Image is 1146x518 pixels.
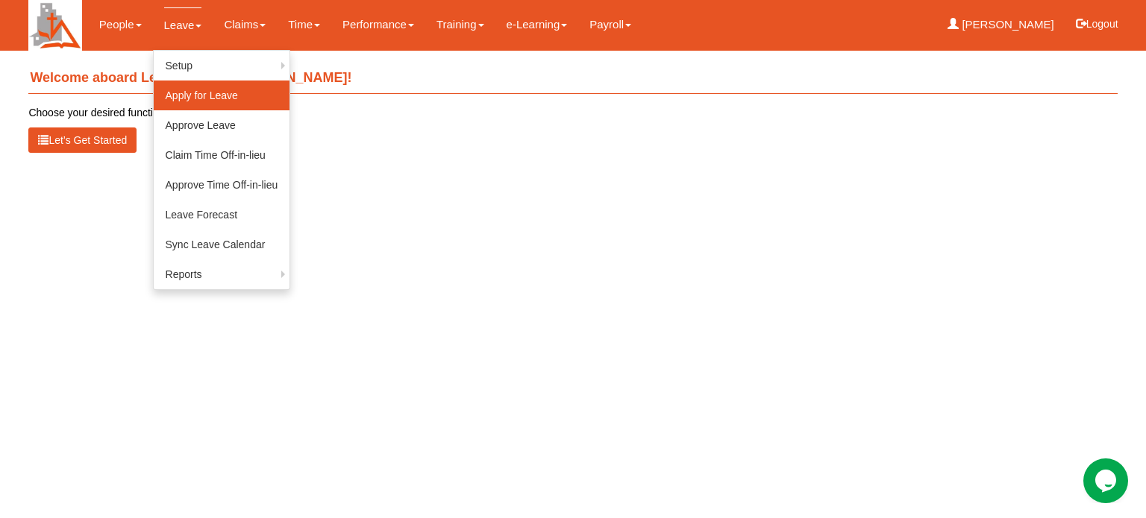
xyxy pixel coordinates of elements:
a: e-Learning [507,7,568,42]
button: Let’s Get Started [28,127,137,153]
a: Reports [154,259,290,289]
button: Logout [1065,6,1129,42]
a: Payroll [589,7,631,42]
iframe: chat widget [1083,458,1131,503]
a: Sync Leave Calendar [154,230,290,259]
img: H+Cupd5uQsr4AAAAAElFTkSuQmCC [28,1,81,51]
a: Leave [164,7,202,42]
a: People [99,7,142,42]
a: Performance [342,7,414,42]
a: Approve Time Off-in-lieu [154,170,290,200]
p: Choose your desired function from the menu above. [28,105,1117,120]
a: Approve Leave [154,110,290,140]
a: Training [436,7,484,42]
a: Setup [154,51,290,80]
a: Claims [224,7,266,42]
a: [PERSON_NAME] [948,7,1054,42]
a: Leave Forecast [154,200,290,230]
h4: Welcome aboard Learn Anchor, [PERSON_NAME]! [28,63,1117,94]
a: Apply for Leave [154,80,290,110]
a: Time [288,7,320,42]
a: Claim Time Off-in-lieu [154,140,290,170]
